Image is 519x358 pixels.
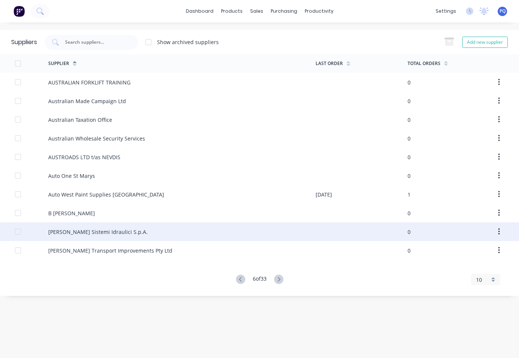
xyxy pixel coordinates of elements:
[301,6,337,17] div: productivity
[48,172,95,180] div: Auto One St Marys
[408,228,411,236] div: 0
[408,172,411,180] div: 0
[408,191,411,198] div: 1
[157,38,219,46] div: Show archived suppliers
[408,209,411,217] div: 0
[408,97,411,105] div: 0
[182,6,217,17] a: dashboard
[476,276,482,284] span: 10
[64,38,126,46] input: Search suppliers...
[408,153,411,161] div: 0
[217,6,246,17] div: products
[48,228,148,236] div: [PERSON_NAME] Sistemi Idraulici S.p.A.
[253,275,267,285] div: 6 of 33
[408,135,411,142] div: 0
[408,60,440,67] div: Total Orders
[246,6,267,17] div: sales
[408,116,411,124] div: 0
[48,209,95,217] div: B [PERSON_NAME]
[48,191,164,198] div: Auto West Paint Supplies [GEOGRAPHIC_DATA]
[48,135,145,142] div: Australian Wholesale Security Services
[316,191,332,198] div: [DATE]
[462,37,508,48] button: Add new supplier
[48,60,69,67] div: Supplier
[48,78,130,86] div: AUSTRALIAN FORKLIFT TRAINING
[48,116,112,124] div: Australian Taxation Office
[408,247,411,254] div: 0
[500,8,506,15] span: PQ
[316,60,343,67] div: Last Order
[11,38,37,47] div: Suppliers
[432,6,460,17] div: settings
[48,97,126,105] div: Australian Made Campaign Ltd
[13,6,25,17] img: Factory
[48,247,172,254] div: [PERSON_NAME] Transport Improvements Pty Ltd
[408,78,411,86] div: 0
[267,6,301,17] div: purchasing
[48,153,120,161] div: AUSTROADS LTD t/as NEVDIS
